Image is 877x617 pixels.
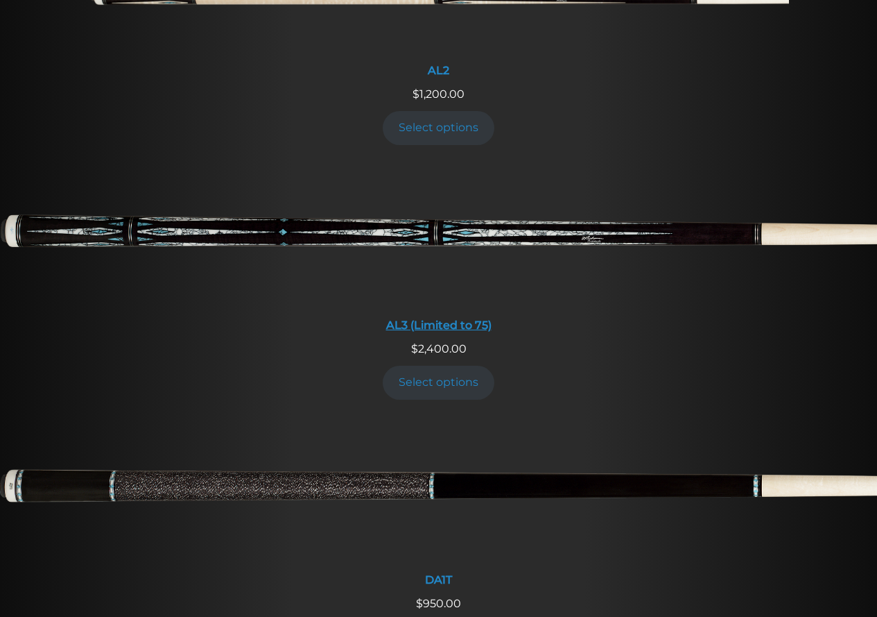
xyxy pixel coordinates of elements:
span: 1,200.00 [413,87,464,101]
a: Add to cart: “AL2” [383,111,495,145]
span: $ [413,87,419,101]
span: $ [411,342,418,355]
div: AL2 [89,64,789,77]
span: $ [416,597,423,610]
a: Add to cart: “AL3 (Limited to 75)” [383,366,495,400]
span: 950.00 [416,597,461,610]
span: 2,400.00 [411,342,467,355]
